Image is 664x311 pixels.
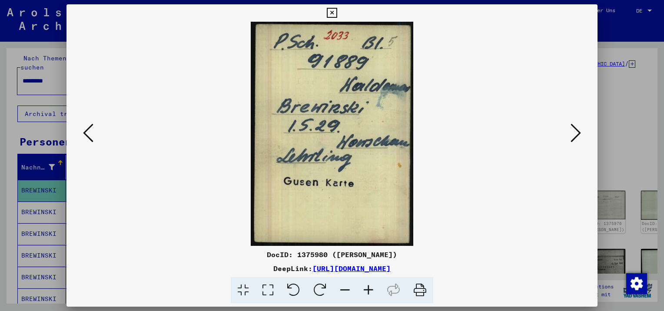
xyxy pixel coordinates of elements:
a: [URL][DOMAIN_NAME] [312,264,391,273]
img: Zustimmung ändern [626,273,647,294]
div: DocID: 1375980 ([PERSON_NAME]) [66,249,598,260]
div: DeepLink: [66,263,598,274]
img: 001.jpg [96,22,568,246]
